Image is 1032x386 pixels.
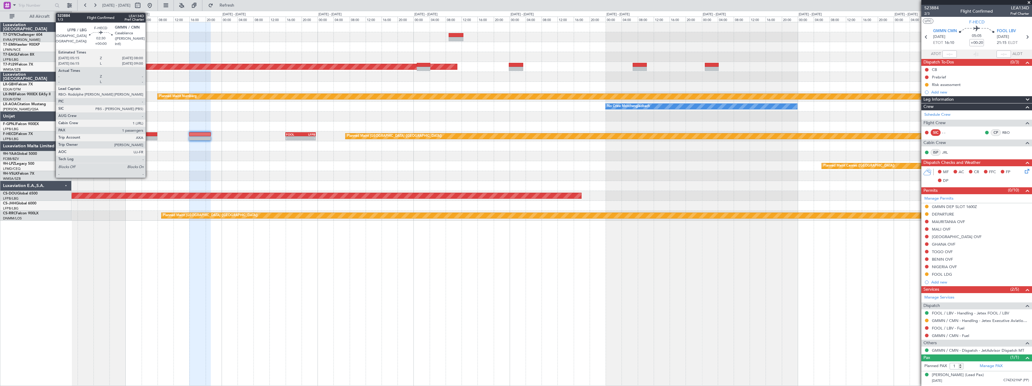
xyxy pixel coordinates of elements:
[750,17,766,22] div: 12:00
[638,17,654,22] div: 08:00
[3,167,20,171] a: LFMD/CEQ
[3,192,17,195] span: CS-DOU
[1008,187,1019,193] span: (0/10)
[923,340,937,347] span: Others
[932,219,965,224] div: MAURITANIA OVF
[318,12,342,17] div: [DATE] - [DATE]
[782,17,798,22] div: 20:00
[286,133,301,136] div: FOOL
[932,249,953,254] div: TOGO OVF
[142,17,158,22] div: 04:00
[253,17,269,22] div: 08:00
[894,17,910,22] div: 00:00
[923,159,981,166] span: Dispatch Checks and Weather
[3,132,33,136] a: F-HECDFalcon 7X
[3,43,15,47] span: T7-EMI
[3,93,15,96] span: LX-INB
[7,12,65,21] button: All Aircraft
[3,192,38,195] a: CS-DOUGlobal 6500
[478,17,493,22] div: 16:00
[3,63,17,66] span: T7-PJ29
[413,17,429,22] div: 00:00
[607,102,650,111] div: No Crew Monchengladbach
[932,378,942,383] span: [DATE]
[269,17,285,22] div: 12:00
[3,212,38,215] a: CS-RRCFalcon 900LX
[932,227,951,232] div: MALI OVF
[931,129,941,136] div: SIC
[3,57,19,62] a: LFPB/LBG
[557,17,573,22] div: 12:00
[214,3,240,8] span: Refresh
[3,43,40,47] a: T7-EMIHawker 900XP
[318,17,333,22] div: 00:00
[924,5,939,11] span: 523884
[910,17,926,22] div: 04:00
[924,11,939,16] span: 2/3
[3,33,17,37] span: T7-DYN
[398,17,413,22] div: 20:00
[932,348,1024,353] a: GMMN / CMN - Dispatch - JetAdvisor Dispatch MT
[923,286,939,293] span: Services
[923,103,934,110] span: Crew
[3,157,19,161] a: FCBB/BZV
[932,82,961,87] div: Risk assessment
[3,122,39,126] a: F-GPNJFalcon 900EX
[798,17,814,22] div: 00:00
[923,187,938,194] span: Permits
[932,234,981,239] div: [GEOGRAPHIC_DATA] OVF
[494,17,510,22] div: 20:00
[3,63,33,66] a: T7-PJ29Falcon 7X
[997,40,1006,46] span: 21:15
[943,178,948,184] span: DP
[924,363,947,369] label: Planned PAX
[526,17,542,22] div: 04:00
[3,162,15,166] span: 9H-LPZ
[972,33,981,39] span: 05:05
[78,17,94,22] div: 12:00
[238,17,253,22] div: 04:00
[350,17,366,22] div: 08:00
[933,40,943,46] span: ETOT
[989,169,996,175] span: FFC
[944,40,954,46] span: 16:10
[734,17,750,22] div: 08:00
[347,132,442,141] div: Planned Maint [GEOGRAPHIC_DATA] ([GEOGRAPHIC_DATA])
[302,17,318,22] div: 20:00
[1010,354,1019,360] span: (1/1)
[3,176,21,181] a: WMSA/SZB
[1003,378,1029,383] span: C74ZX21NP (PP)
[895,12,918,17] div: [DATE] - [DATE]
[3,87,21,92] a: EDLW/DTM
[3,132,16,136] span: F-HECD
[159,92,197,101] div: Planned Maint Nurnberg
[333,17,349,22] div: 04:00
[3,38,40,42] a: EVRA/[PERSON_NAME]
[1010,59,1019,65] span: (0/3)
[1010,11,1029,16] span: Pref Charter
[109,17,125,22] div: 20:00
[932,67,937,72] div: CB
[3,212,16,215] span: CS-RRC
[3,97,21,102] a: EDLW/DTM
[511,12,534,17] div: [DATE] - [DATE]
[16,14,63,19] span: All Aircraft
[670,17,686,22] div: 16:00
[933,34,945,40] span: [DATE]
[974,169,979,175] span: CR
[590,17,606,22] div: 20:00
[997,28,1016,34] span: FOOL LBV
[942,130,956,135] div: - -
[924,112,951,118] a: Schedule Crew
[1002,130,1016,135] a: RBO
[3,83,16,86] span: LX-GBH
[932,242,955,247] div: GHANA OVF
[3,53,34,57] a: T7-EAGLFalcon 8X
[923,18,933,24] button: UTC
[923,96,954,103] span: Leg Information
[799,12,822,17] div: [DATE] - [DATE]
[932,204,977,209] div: GMMN DEP SLOT 1600Z
[382,17,398,22] div: 16:00
[430,17,446,22] div: 04:00
[932,311,1009,316] a: FOOL / LBV - Handling - Jetex FOOL / LBV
